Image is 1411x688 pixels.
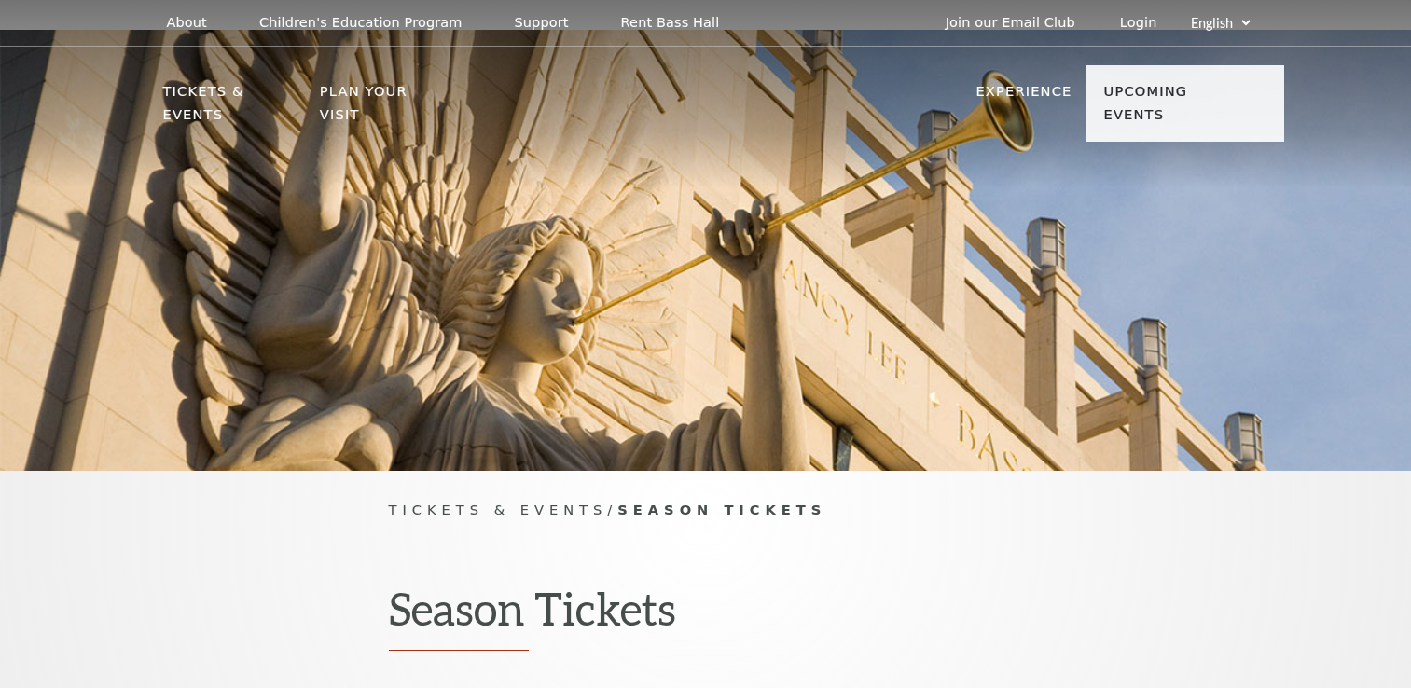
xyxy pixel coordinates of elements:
[389,502,608,517] span: Tickets & Events
[389,499,1023,522] p: /
[389,582,1023,651] h1: Season Tickets
[621,15,720,31] p: Rent Bass Hall
[1187,14,1253,32] select: Select:
[320,80,450,137] p: Plan Your Visit
[1104,80,1249,137] p: Upcoming Events
[515,15,569,31] p: Support
[975,80,1072,114] p: Experience
[617,502,826,517] span: Season Tickets
[259,15,463,31] p: Children's Education Program
[167,15,207,31] p: About
[163,80,308,137] p: Tickets & Events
